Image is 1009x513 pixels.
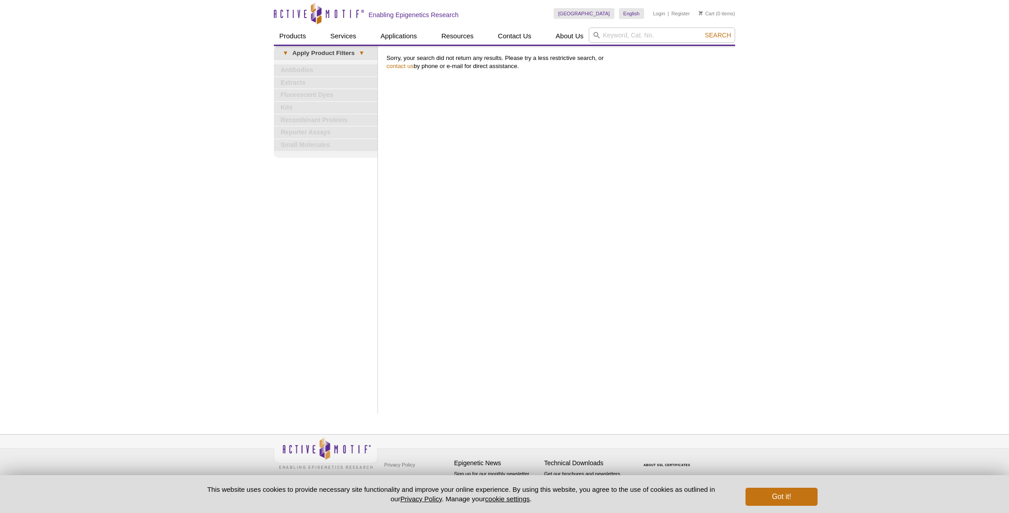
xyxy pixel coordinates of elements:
table: Click to Verify - This site chose Symantec SSL for secure e-commerce and confidential communicati... [634,450,702,470]
li: | [668,8,669,19]
a: contact us [386,63,414,69]
span: ▾ [355,49,368,57]
button: cookie settings [485,495,530,503]
p: This website uses cookies to provide necessary site functionality and improve your online experie... [191,485,731,504]
img: Your Cart [699,11,703,15]
a: Small Molecules [274,139,377,151]
a: About Us [550,27,589,45]
h4: Epigenetic News [454,459,540,467]
a: Applications [375,27,423,45]
input: Keyword, Cat. No. [589,27,735,43]
a: Privacy Policy [400,495,442,503]
p: Get our brochures and newsletters, or request them by mail. [544,470,630,493]
a: Login [653,10,665,17]
a: Reporter Assays [274,127,377,138]
a: Register [671,10,690,17]
h2: Enabling Epigenetics Research [368,11,459,19]
h4: Technical Downloads [544,459,630,467]
a: Products [274,27,311,45]
li: (0 items) [699,8,735,19]
a: Services [325,27,362,45]
a: Extracts [274,77,377,89]
a: Cart [699,10,714,17]
a: Kits [274,102,377,114]
a: Privacy Policy [382,458,417,472]
button: Got it! [745,488,818,506]
a: English [619,8,644,19]
a: Fluorescent Dyes [274,89,377,101]
button: Search [702,31,734,39]
a: [GEOGRAPHIC_DATA] [554,8,614,19]
a: Recombinant Proteins [274,115,377,126]
a: Antibodies [274,64,377,76]
span: ▾ [278,49,292,57]
a: Contact Us [492,27,536,45]
a: Terms & Conditions [382,472,429,485]
a: ABOUT SSL CERTIFICATES [644,463,691,467]
img: Active Motif, [274,435,377,471]
span: Search [705,32,731,39]
a: ▾Apply Product Filters▾ [274,46,377,60]
p: Sign up for our monthly newsletter highlighting recent publications in the field of epigenetics. [454,470,540,501]
a: Resources [436,27,479,45]
p: Sorry, your search did not return any results. Please try a less restrictive search, or by phone ... [386,54,731,70]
